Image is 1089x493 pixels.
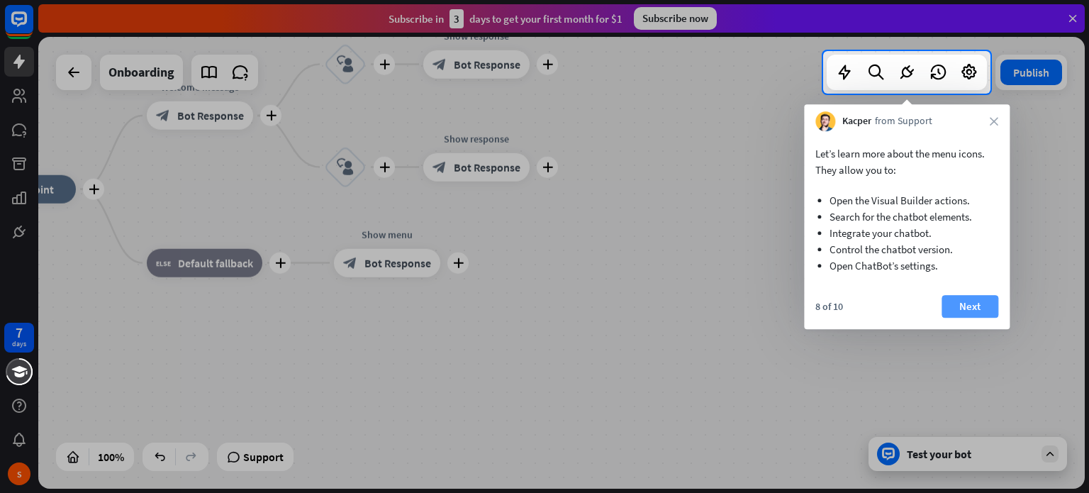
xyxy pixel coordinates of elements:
[830,192,984,209] li: Open the Visual Builder actions.
[990,117,998,126] i: close
[830,257,984,274] li: Open ChatBot’s settings.
[830,241,984,257] li: Control the chatbot version.
[815,145,998,178] p: Let’s learn more about the menu icons. They allow you to:
[875,114,932,128] span: from Support
[830,209,984,225] li: Search for the chatbot elements.
[815,300,843,313] div: 8 of 10
[942,295,998,318] button: Next
[11,6,54,48] button: Open LiveChat chat widget
[842,114,871,128] span: Kacper
[830,225,984,241] li: Integrate your chatbot.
